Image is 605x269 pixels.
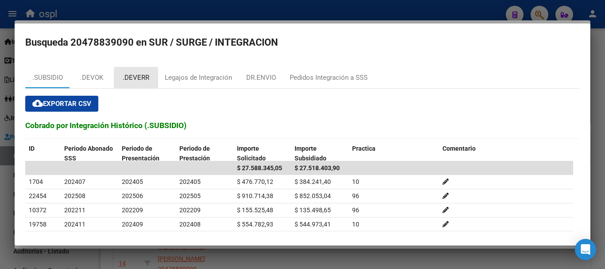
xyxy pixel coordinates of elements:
datatable-header-cell: Periodo de Presentación [118,139,176,168]
span: Importe Subsidiado [295,145,326,162]
datatable-header-cell: Importe Solicitado [233,139,291,168]
span: $ 155.525,48 [237,207,273,214]
div: .DEVOK [80,73,103,83]
span: 202409 [122,221,143,228]
span: Comentario [442,145,476,152]
span: 202209 [122,207,143,214]
span: Periodo Abonado SSS [64,145,113,162]
span: Exportar CSV [32,100,91,108]
span: $ 27.518.403,90 [295,164,340,172]
span: 96 [352,234,359,242]
span: $ 27.588.345,05 [237,164,282,172]
span: 202506 [122,192,143,199]
span: Periodo de Prestación [179,145,210,162]
span: $ 476.770,12 [237,178,273,185]
span: 202411 [64,221,85,228]
span: 19758 [29,221,47,228]
span: ID [29,145,35,152]
span: 202506 [122,234,143,242]
datatable-header-cell: Practica [349,139,439,168]
span: Practica [352,145,376,152]
span: $ 544.973,41 [295,221,331,228]
button: Exportar CSV [25,96,98,112]
span: 202506 [179,234,201,242]
span: $ 384.241,40 [295,178,331,185]
span: $ 910.714,38 [237,234,273,242]
span: 202408 [179,221,201,228]
span: 10 [352,178,359,185]
span: 202508 [64,192,85,199]
datatable-header-cell: Importe Subsidiado [291,139,349,168]
span: 96 [352,192,359,199]
span: 22454 [29,192,47,199]
span: 202405 [122,178,143,185]
span: 10372 [29,207,47,214]
span: $ 910.714,38 [237,192,273,199]
span: $ 909.831,74 [295,234,331,242]
div: .SUBSIDIO [32,73,63,83]
span: $ 852.053,04 [295,192,331,199]
div: Legajos de Integración [165,73,232,83]
span: 202505 [179,192,201,199]
span: 202405 [179,178,201,185]
span: 10 [352,221,359,228]
span: $ 135.498,65 [295,207,331,214]
span: 202209 [179,207,201,214]
div: Pedidos Integración a SSS [290,73,368,83]
h3: Cobrado por Integración Histórico (.SUBSIDIO) [25,120,580,131]
span: 22344 [29,234,47,242]
h2: Busqueda 20478839090 en SUR / SURGE / INTEGRACION [25,34,580,51]
mat-icon: cloud_download [32,98,43,109]
span: Periodo de Presentación [122,145,159,162]
span: $ 554.782,93 [237,221,273,228]
datatable-header-cell: Comentario [439,139,574,168]
datatable-header-cell: ID [25,139,61,168]
span: 1704 [29,178,43,185]
div: DR.ENVIO [246,73,276,83]
span: 202211 [64,207,85,214]
span: 96 [352,207,359,214]
div: Open Intercom Messenger [575,239,596,260]
span: 202407 [64,178,85,185]
datatable-header-cell: Periodo Abonado SSS [61,139,118,168]
datatable-header-cell: Periodo de Prestación [176,139,233,168]
span: 202508 [64,234,85,242]
span: Importe Solicitado [237,145,266,162]
div: .DEVERR [123,73,149,83]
